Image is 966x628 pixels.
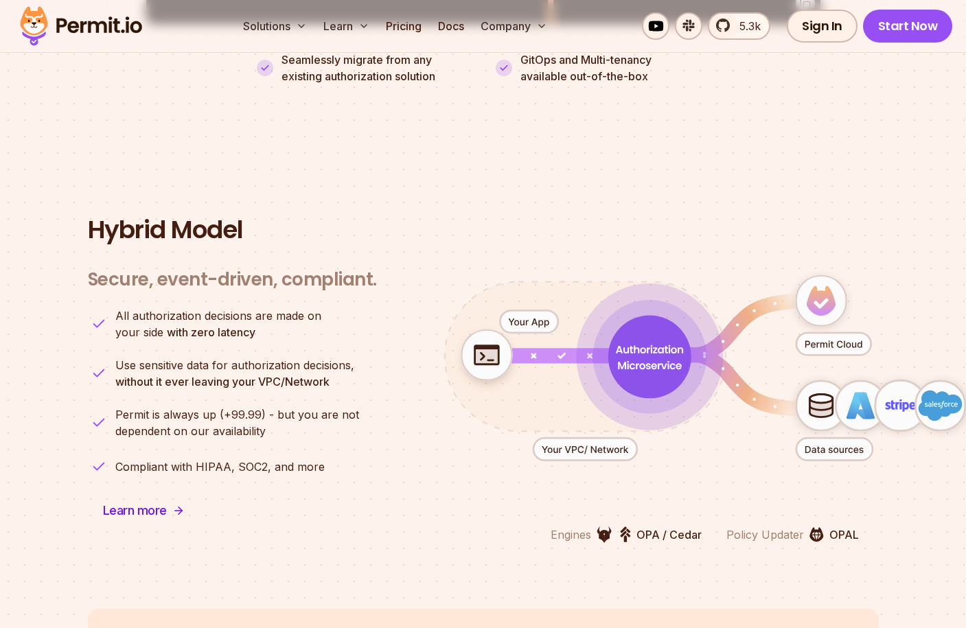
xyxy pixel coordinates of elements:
[731,18,761,34] span: 5.3k
[14,3,148,49] img: Permit logo
[726,526,804,543] p: Policy Updater
[318,12,375,40] button: Learn
[88,494,200,527] a: Learn more
[636,526,702,543] p: OPA / Cedar
[238,12,312,40] button: Solutions
[281,51,471,84] p: Seamlessly migrate from any existing authorization solution
[115,458,325,475] p: Compliant with HIPAA, SOC2, and more
[863,10,953,43] a: Start Now
[115,307,321,340] p: your side
[103,501,167,520] span: Learn more
[829,526,859,543] p: OPAL
[551,526,591,543] p: Engines
[167,325,255,339] strong: with zero latency
[88,268,377,291] h3: Secure, event-driven, compliant.
[787,10,858,43] a: Sign In
[115,307,321,324] span: All authorization decisions are made on
[380,12,427,40] a: Pricing
[433,12,470,40] a: Docs
[115,375,330,388] strong: without it ever leaving your VPC/Network
[115,406,359,423] span: Permit is always up (+99.99) - but you are not
[115,357,354,373] span: Use sensitive data for authorization decisions,
[520,51,652,84] p: GitOps and Multi-tenancy available out-of-the-box
[88,216,879,244] h2: Hybrid Model
[708,12,770,40] a: 5.3k
[115,406,359,439] p: dependent on our availability
[475,12,553,40] button: Company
